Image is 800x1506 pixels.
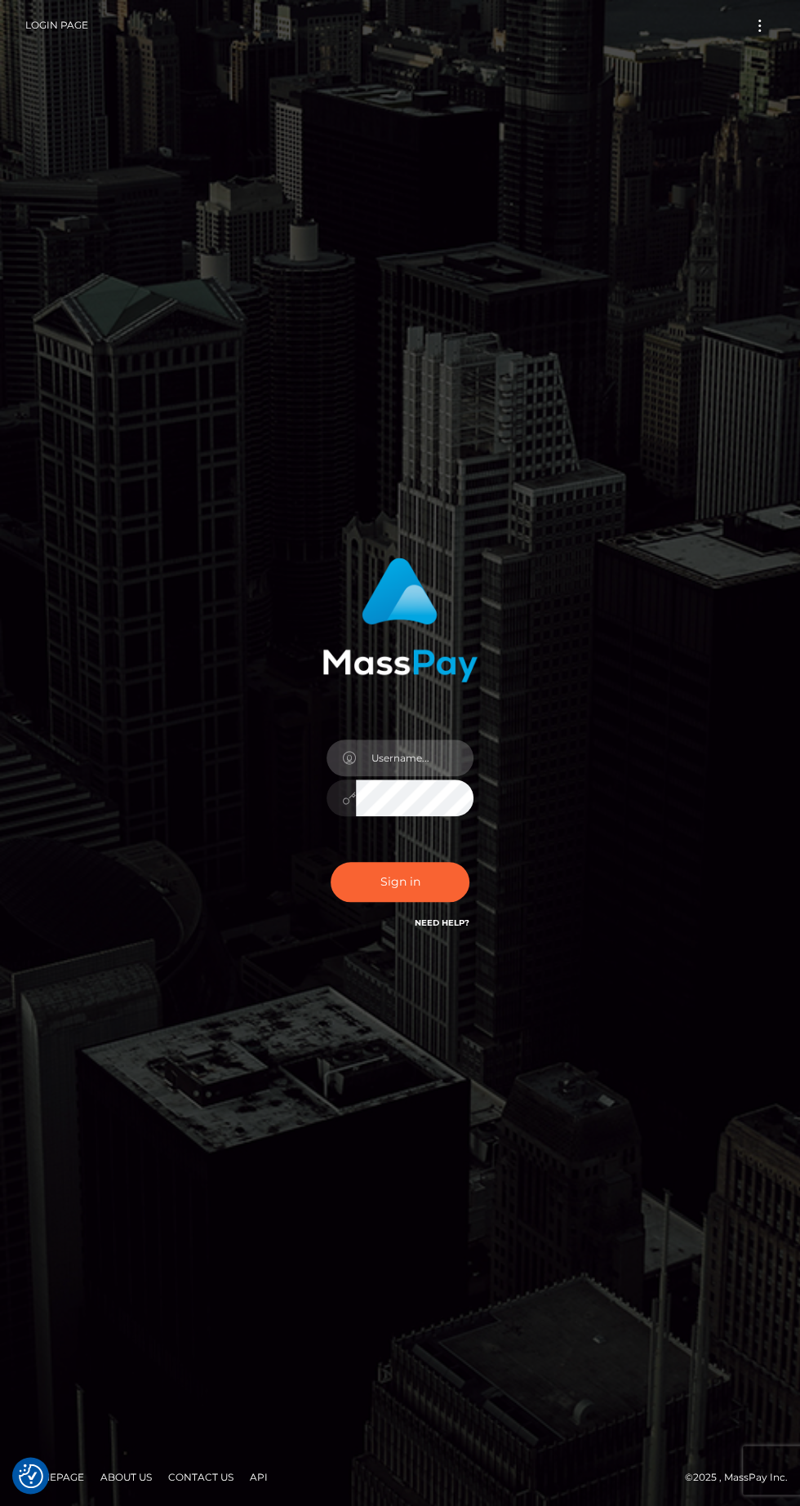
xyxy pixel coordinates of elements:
a: Homepage [18,1464,91,1490]
a: Login Page [25,8,88,42]
div: © 2025 , MassPay Inc. [12,1468,788,1486]
button: Consent Preferences [19,1464,43,1488]
button: Toggle navigation [744,15,775,37]
img: Revisit consent button [19,1464,43,1488]
a: About Us [94,1464,158,1490]
img: MassPay Login [322,558,478,682]
a: Contact Us [162,1464,240,1490]
a: Need Help? [415,917,469,928]
a: API [243,1464,274,1490]
input: Username... [356,740,473,776]
button: Sign in [331,862,469,902]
